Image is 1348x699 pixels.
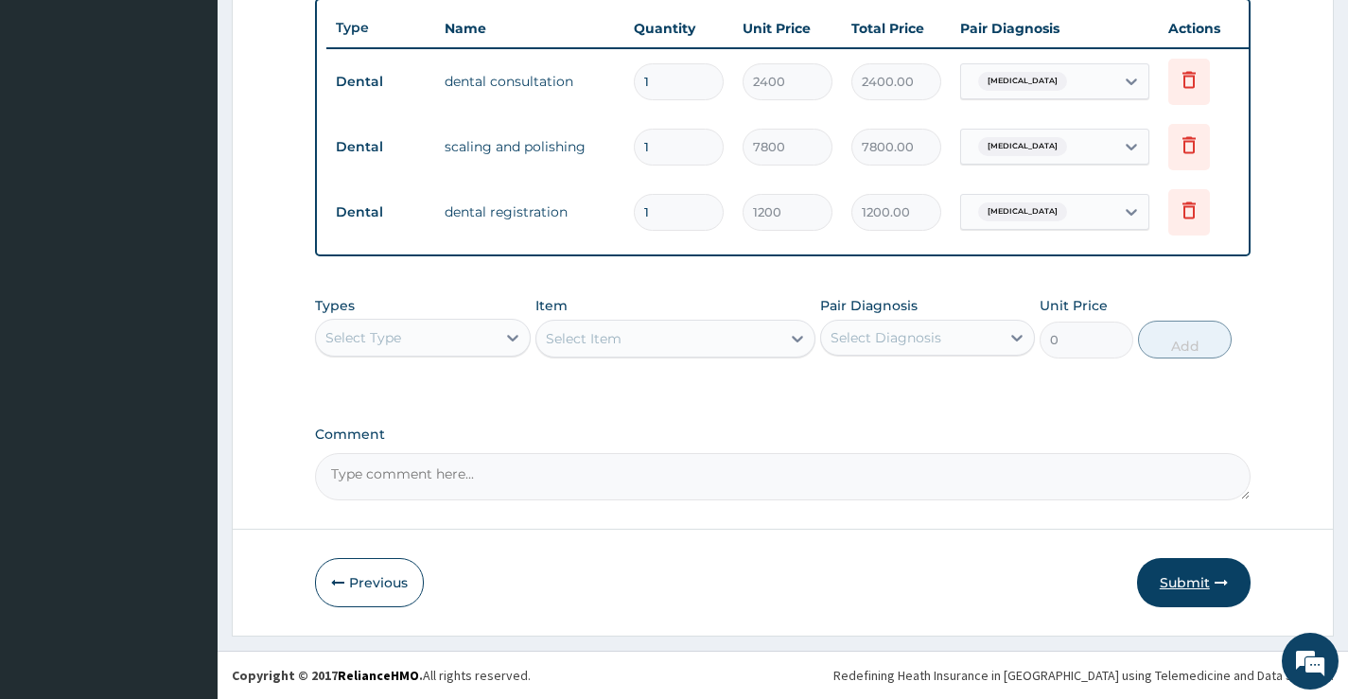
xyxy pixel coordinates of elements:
[9,483,360,550] textarea: Type your message and hit 'Enter'
[110,221,261,412] span: We're online!
[325,328,401,347] div: Select Type
[315,558,424,607] button: Previous
[978,202,1067,221] span: [MEDICAL_DATA]
[315,427,1251,443] label: Comment
[535,296,568,315] label: Item
[326,64,435,99] td: Dental
[1159,9,1253,47] th: Actions
[733,9,842,47] th: Unit Price
[978,137,1067,156] span: [MEDICAL_DATA]
[978,72,1067,91] span: [MEDICAL_DATA]
[338,667,419,684] a: RelianceHMO
[35,95,77,142] img: d_794563401_company_1708531726252_794563401
[833,666,1334,685] div: Redefining Heath Insurance in [GEOGRAPHIC_DATA] using Telemedicine and Data Science!
[842,9,951,47] th: Total Price
[831,328,941,347] div: Select Diagnosis
[310,9,356,55] div: Minimize live chat window
[624,9,733,47] th: Quantity
[98,106,318,131] div: Chat with us now
[951,9,1159,47] th: Pair Diagnosis
[435,193,624,231] td: dental registration
[1138,321,1232,358] button: Add
[218,651,1348,699] footer: All rights reserved.
[326,10,435,45] th: Type
[435,62,624,100] td: dental consultation
[315,298,355,314] label: Types
[1040,296,1108,315] label: Unit Price
[435,128,624,166] td: scaling and polishing
[232,667,423,684] strong: Copyright © 2017 .
[1137,558,1251,607] button: Submit
[326,130,435,165] td: Dental
[326,195,435,230] td: Dental
[435,9,624,47] th: Name
[820,296,918,315] label: Pair Diagnosis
